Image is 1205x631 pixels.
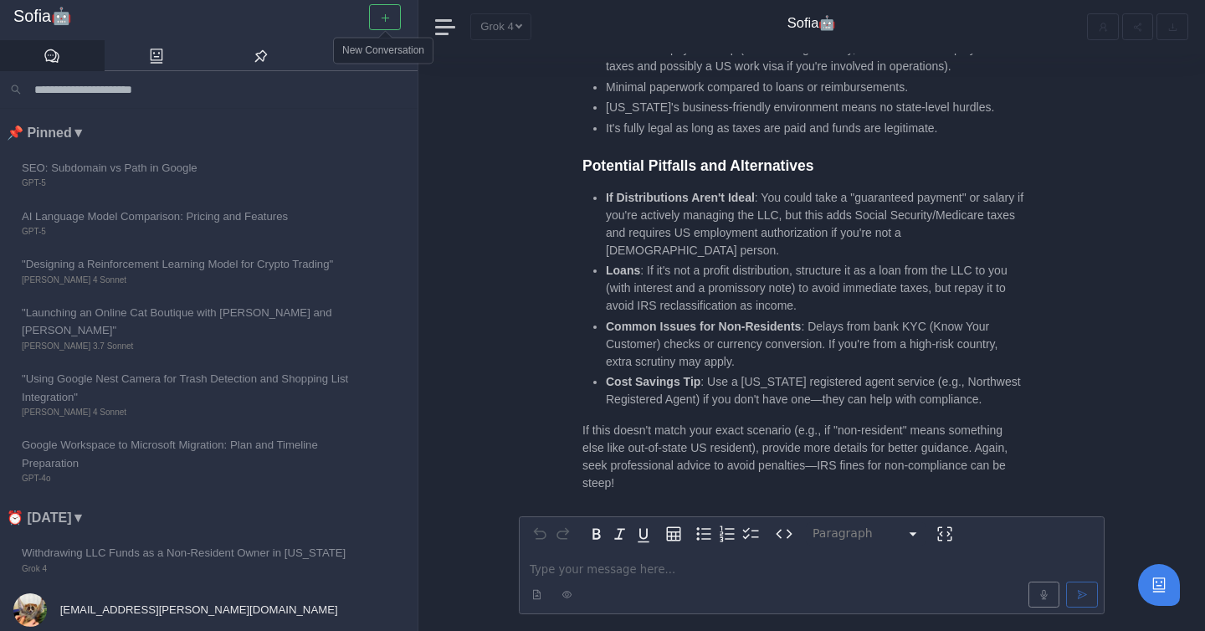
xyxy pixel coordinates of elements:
[606,375,700,388] strong: Cost Savings Tip
[632,522,655,546] button: Underline
[28,78,408,101] input: Search conversations
[692,522,715,546] button: Bulleted list
[334,38,433,64] div: New Conversation
[582,422,1026,492] p: If this doesn't match your exact scenario (e.g., if "non-resident" means something else like out-...
[606,318,1026,371] li: : Delays from bank KYC (Know Your Customer) checks or currency conversion. If you're from a high-...
[608,522,632,546] button: Italic
[606,191,755,204] strong: If Distributions Aren't Ideal
[806,522,926,546] button: Block type
[22,472,358,485] span: GPT-4o
[22,304,358,340] span: "Launching an Online Cat Boutique with [PERSON_NAME] and [PERSON_NAME]"
[57,603,338,616] span: [EMAIL_ADDRESS][PERSON_NAME][DOMAIN_NAME]
[22,340,358,353] span: [PERSON_NAME] 3.7 Sonnet
[22,370,358,406] span: "Using Google Nest Camera for Trash Detection and Shopping List Integration"
[739,522,762,546] button: Check list
[606,120,1026,137] li: It's fully legal as long as taxes are paid and funds are legitimate.
[606,99,1026,116] li: [US_STATE]'s business-friendly environment means no state-level hurdles.
[606,262,1026,315] li: : If it's not a profit distribution, structure it as a loan from the LLC to you (with interest an...
[22,255,358,273] span: "Designing a Reinforcement Learning Model for Crypto Trading"
[606,189,1026,259] li: : You could take a "guaranteed payment" or salary if you're actively managing the LLC, but this a...
[22,544,358,562] span: Withdrawing LLC Funds as a Non-Resident Owner in [US_STATE]
[772,522,796,546] button: Inline code format
[692,522,762,546] div: toggle group
[606,320,801,333] strong: Common Issues for Non-Residents
[22,177,358,190] span: GPT-5
[7,122,418,144] li: 📌 Pinned ▼
[606,373,1026,408] li: : Use a [US_STATE] registered agent service (e.g., Northwest Registered Agent) if you don't have ...
[582,157,1026,176] h3: Potential Pitfalls and Alternatives
[606,40,1026,75] li: No need for payroll setup (unlike taking a salary, which involves employment taxes and possibly a...
[22,208,358,225] span: AI Language Model Comparison: Pricing and Features
[22,406,358,419] span: [PERSON_NAME] 4 Sonnet
[787,15,837,32] h4: Sofia🤖
[22,225,358,239] span: GPT-5
[7,507,418,529] li: ⏰ [DATE] ▼
[520,551,1104,613] div: editable markdown
[606,264,640,277] strong: Loans
[22,274,358,287] span: [PERSON_NAME] 4 Sonnet
[22,159,358,177] span: SEO: Subdomain vs Path in Google
[22,562,358,576] span: Grok 4
[606,79,1026,96] li: Minimal paperwork compared to loans or reimbursements.
[22,436,358,472] span: Google Workspace to Microsoft Migration: Plan and Timeline Preparation
[715,522,739,546] button: Numbered list
[585,522,608,546] button: Bold
[13,7,404,27] a: Sofia🤖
